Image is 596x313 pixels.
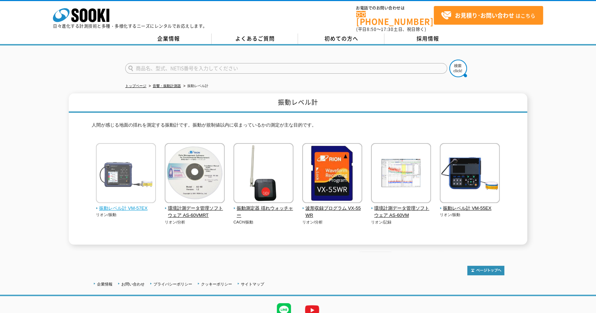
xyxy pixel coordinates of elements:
p: リオン/分析 [165,219,225,225]
a: トップページ [125,84,146,88]
p: 日々進化する計測技術と多種・多様化するニーズにレンタルでお応えします。 [53,24,207,28]
a: よくあるご質問 [212,33,298,44]
span: 振動レベル計 VM-57EX [96,205,156,212]
img: トップページへ [467,266,504,275]
a: 振動レベル計 VM-55EX [440,198,500,212]
a: 環境計測データ管理ソフトウェア AS-60VMRT [165,198,225,219]
a: 波形収録プログラム VX-55WR [302,198,363,219]
img: 環境計測データ管理ソフトウェア AS-60VMRT [165,143,225,205]
h1: 振動レベル計 [69,93,527,113]
span: お電話でのお問い合わせは [356,6,434,10]
span: 波形収録プログラム VX-55WR [302,205,363,220]
span: 環境計測データ管理ソフトウェア AS-60VM [371,205,431,220]
p: リオン/分析 [302,219,363,225]
img: 波形収録プログラム VX-55WR [302,143,362,205]
a: プライバシーポリシー [153,282,192,286]
p: 人間が感じる地面の揺れを測定する振動計です。振動が規制値以内に収まっているかの測定が主な目的です。 [92,122,504,133]
a: 音響・振動計測器 [153,84,181,88]
p: リオン/振動 [96,212,156,218]
a: 企業情報 [125,33,212,44]
p: CACH/振動 [233,219,294,225]
span: 環境計測データ管理ソフトウェア AS-60VMRT [165,205,225,220]
a: 企業情報 [97,282,112,286]
img: 振動レベル計 VM-57EX [96,143,156,205]
a: お見積り･お問い合わせはこちら [434,6,543,25]
p: リオン/振動 [440,212,500,218]
img: 環境計測データ管理ソフトウェア AS-60VM [371,143,431,205]
a: クッキーポリシー [201,282,232,286]
span: 振動測定器 揺れウォッチャー [233,205,294,220]
a: 振動測定器 揺れウォッチャー [233,198,294,219]
span: 17:30 [381,26,394,32]
img: 振動レベル計 VM-55EX [440,143,500,205]
a: 初めての方へ [298,33,384,44]
p: リオン/記録 [371,219,431,225]
img: 振動測定器 揺れウォッチャー [233,143,293,205]
a: 振動レベル計 VM-57EX [96,198,156,212]
a: 採用情報 [384,33,471,44]
span: 8:50 [367,26,377,32]
a: お問い合わせ [121,282,145,286]
li: 振動レベル計 [182,82,208,90]
a: サイトマップ [241,282,264,286]
span: (平日 ～ 土日、祝日除く) [356,26,426,32]
span: 振動レベル計 VM-55EX [440,205,500,212]
strong: お見積り･お問い合わせ [455,11,514,19]
a: [PHONE_NUMBER] [356,11,434,25]
a: 環境計測データ管理ソフトウェア AS-60VM [371,198,431,219]
input: 商品名、型式、NETIS番号を入力してください [125,63,447,74]
img: btn_search.png [449,60,467,77]
span: 初めての方へ [324,35,358,42]
span: はこちら [441,10,535,21]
